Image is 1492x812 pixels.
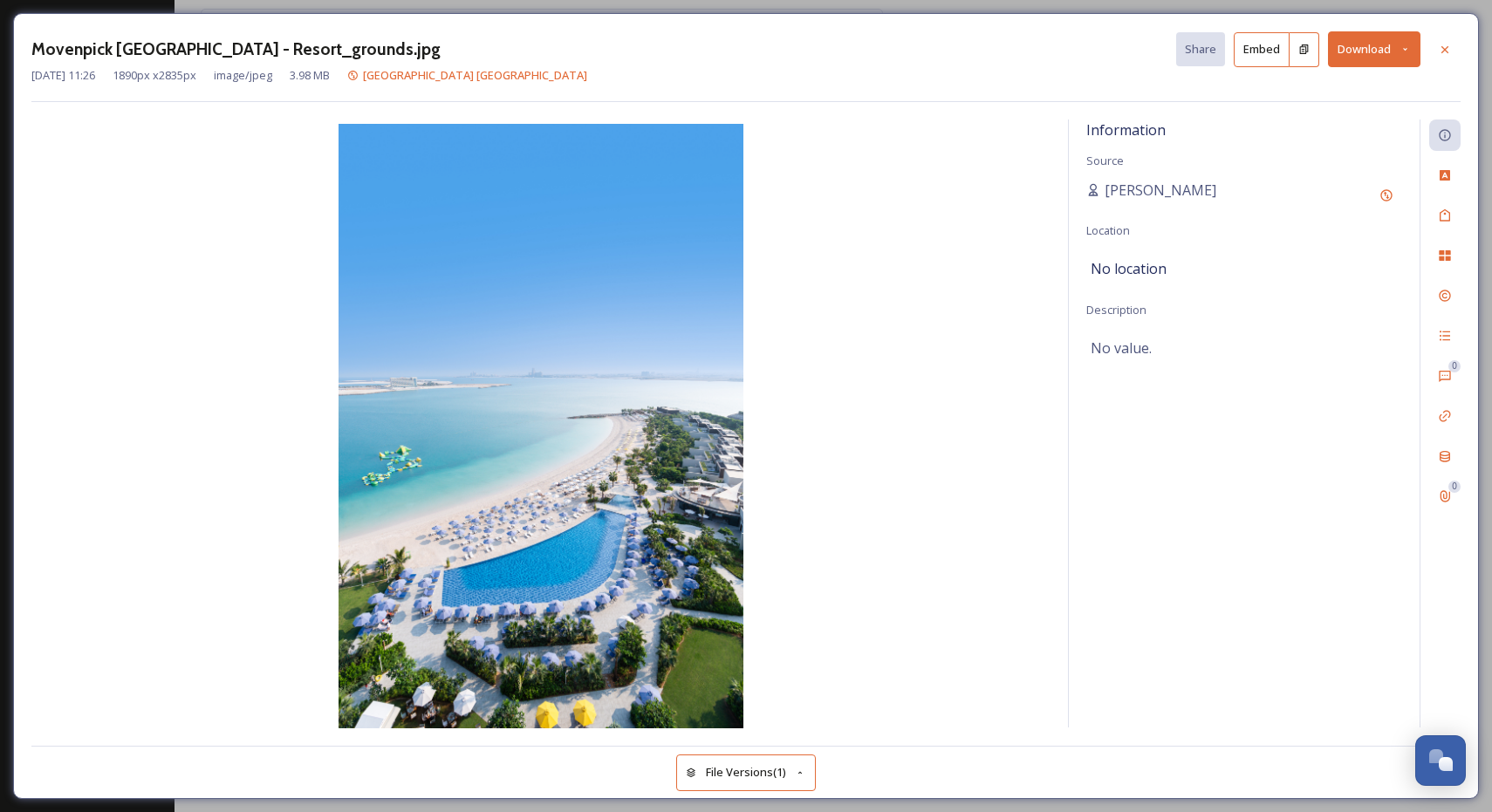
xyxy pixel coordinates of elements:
[1086,302,1146,317] span: Description
[31,67,95,84] span: [DATE] 11:26
[1448,360,1461,372] div: 0
[31,37,441,62] h3: Movenpick [GEOGRAPHIC_DATA] - Resort_grounds.jpg
[676,754,816,790] button: File Versions(1)
[1091,338,1152,358] span: No value.
[1176,32,1225,66] button: Share
[1328,31,1420,67] button: Download
[1415,735,1466,786] button: Open Chat
[31,124,1051,732] img: Movenpick%20Marjan%20Island%20-%20Resort_grounds.jpg
[290,67,330,84] span: 3.98 MB
[1234,32,1290,67] button: Embed
[1105,180,1216,201] span: [PERSON_NAME]
[113,67,196,84] span: 1890 px x 2835 px
[1086,222,1130,238] span: Location
[1091,258,1167,279] span: No location
[1086,153,1124,168] span: Source
[363,67,587,83] span: [GEOGRAPHIC_DATA] [GEOGRAPHIC_DATA]
[1448,481,1461,493] div: 0
[214,67,272,84] span: image/jpeg
[1086,120,1166,140] span: Information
